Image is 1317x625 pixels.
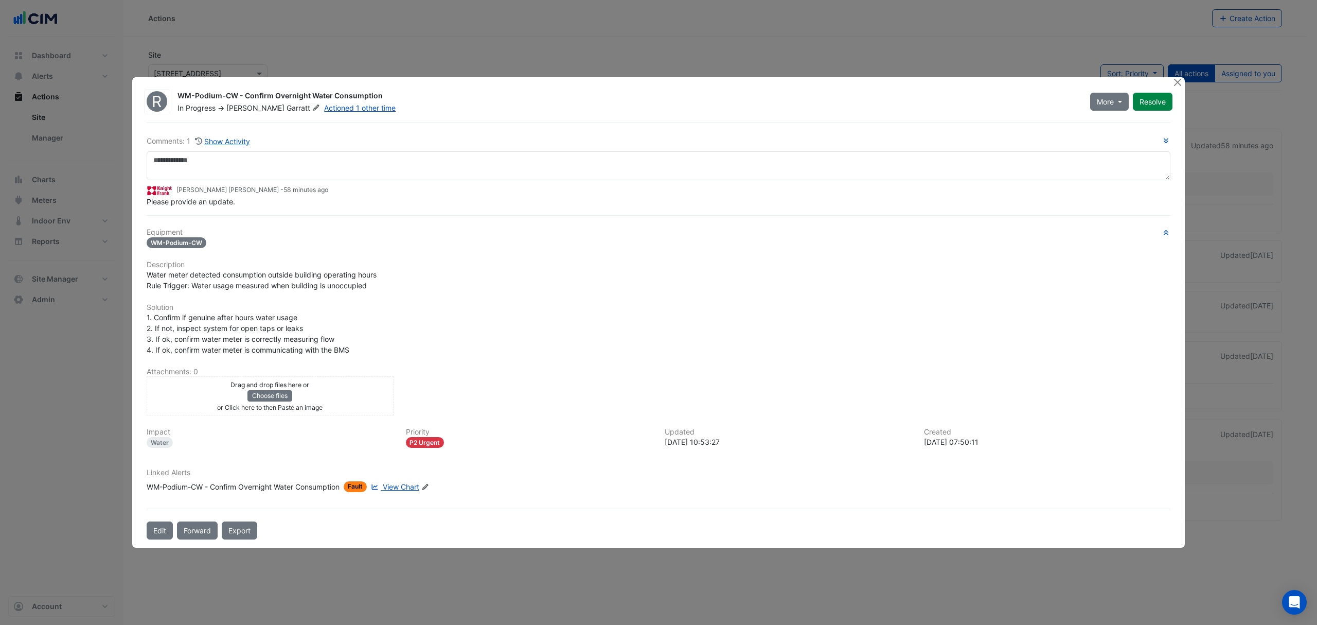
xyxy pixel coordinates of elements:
[147,368,1170,376] h6: Attachments: 0
[147,185,172,196] img: Knight Frank
[406,437,444,448] div: P2 Urgent
[287,103,322,113] span: Garratt
[147,522,173,540] button: Edit
[147,481,340,492] div: WM-Podium-CW - Confirm Overnight Water Consumption
[665,437,912,447] div: [DATE] 10:53:27
[147,270,377,290] span: Water meter detected consumption outside building operating hours Rule Trigger: Water usage measu...
[147,135,251,147] div: Comments: 1
[1282,590,1307,615] div: Open Intercom Messenger
[344,481,367,492] span: Fault
[222,522,257,540] a: Export
[147,228,1170,237] h6: Equipment
[283,186,328,194] span: 2025-09-04 10:53:27
[147,303,1170,312] h6: Solution
[194,135,251,147] button: Show Activity
[217,404,323,411] small: or Click here to then Paste an image
[230,381,309,389] small: Drag and drop files here or
[147,197,235,206] span: Please provide an update.
[176,185,328,195] small: [PERSON_NAME] [PERSON_NAME] -
[147,313,349,354] span: 1. Confirm if genuine after hours water usage 2. If not, inspect system for open taps or leaks 3....
[177,522,218,540] button: Forward
[1097,96,1114,107] span: More
[665,428,912,437] h6: Updated
[324,103,396,112] a: Actioned 1 other time
[247,390,292,402] button: Choose files
[147,468,1170,477] h6: Linked Alerts
[177,91,1078,103] div: WM-Podium-CW - Confirm Overnight Water Consumption
[1090,93,1129,111] button: More
[1172,77,1183,88] button: Close
[226,103,284,112] span: [PERSON_NAME]
[369,481,419,492] a: View Chart
[147,437,173,448] div: Water
[152,94,162,109] span: R
[406,428,653,437] h6: Priority
[218,103,224,112] span: ->
[147,261,1170,269] h6: Description
[421,483,429,491] fa-icon: Edit Linked Alerts
[177,103,216,112] span: In Progress
[144,91,170,112] fa-layers: Royal Air
[147,428,394,437] h6: Impact
[147,237,206,248] span: WM-Podium-CW
[924,437,1171,447] div: [DATE] 07:50:11
[1133,93,1172,111] button: Resolve
[383,482,419,491] span: View Chart
[924,428,1171,437] h6: Created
